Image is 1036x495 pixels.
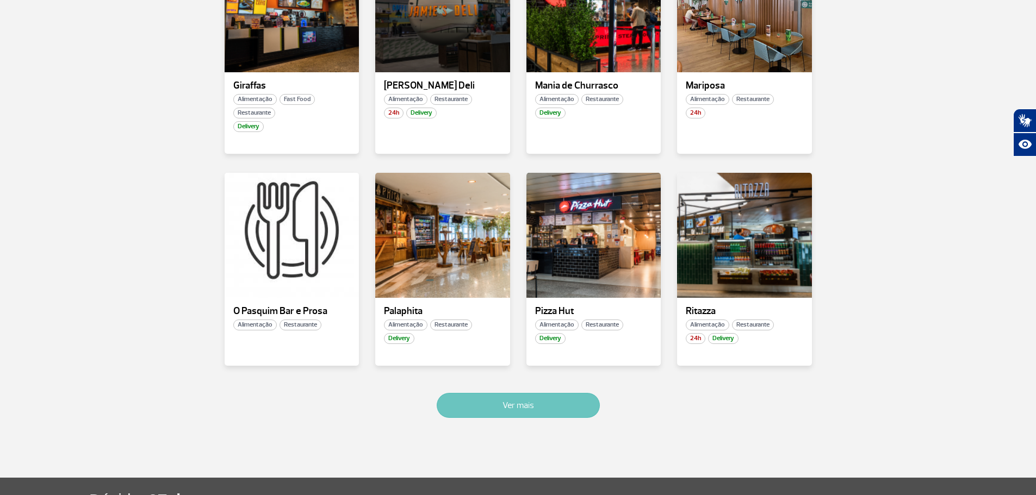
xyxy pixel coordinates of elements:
[732,319,774,330] span: Restaurante
[233,94,277,105] span: Alimentação
[233,108,275,118] span: Restaurante
[384,306,501,317] p: Palaphita
[686,108,705,118] span: 24h
[686,333,705,344] span: 24h
[406,108,437,118] span: Delivery
[708,333,739,344] span: Delivery
[686,306,803,317] p: Ritazza
[280,319,321,330] span: Restaurante
[581,319,623,330] span: Restaurante
[430,94,472,105] span: Restaurante
[581,94,623,105] span: Restaurante
[384,94,427,105] span: Alimentação
[535,333,566,344] span: Delivery
[384,80,501,91] p: [PERSON_NAME] Deli
[233,319,277,330] span: Alimentação
[535,94,579,105] span: Alimentação
[384,319,427,330] span: Alimentação
[686,319,729,330] span: Alimentação
[732,94,774,105] span: Restaurante
[1013,109,1036,156] div: Plugin de acessibilidade da Hand Talk.
[535,306,653,317] p: Pizza Hut
[686,94,729,105] span: Alimentação
[535,108,566,118] span: Delivery
[535,319,579,330] span: Alimentação
[1013,109,1036,133] button: Abrir tradutor de língua de sinais.
[384,108,404,118] span: 24h
[233,306,351,317] p: O Pasquim Bar e Prosa
[430,319,472,330] span: Restaurante
[686,80,803,91] p: Mariposa
[280,94,315,105] span: Fast Food
[384,333,414,344] span: Delivery
[535,80,653,91] p: Mania de Churrasco
[233,80,351,91] p: Giraffas
[233,121,264,132] span: Delivery
[1013,133,1036,156] button: Abrir recursos assistivos.
[437,393,600,418] button: Ver mais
